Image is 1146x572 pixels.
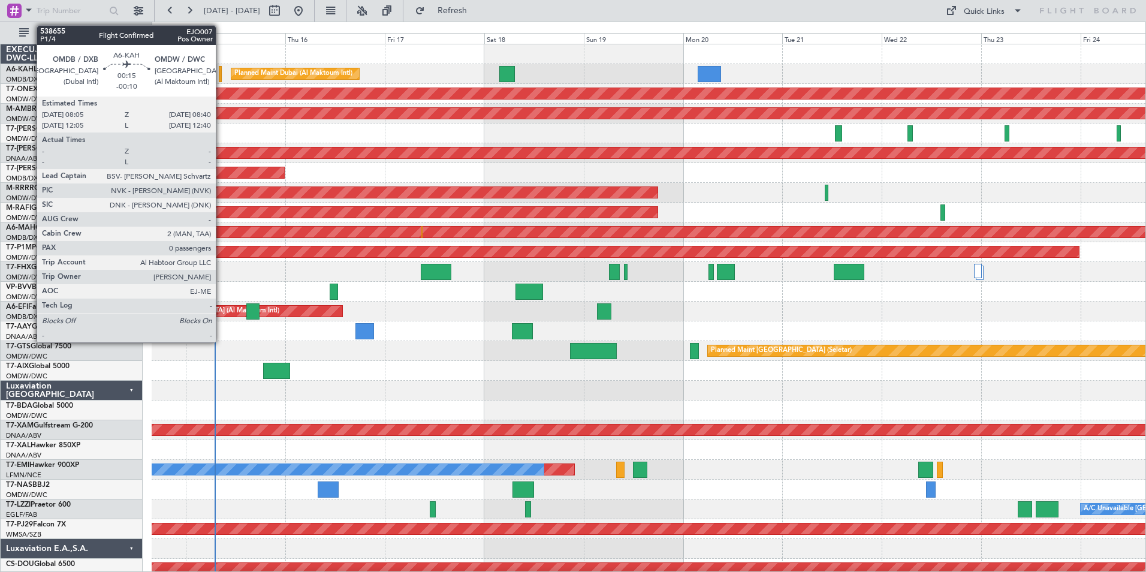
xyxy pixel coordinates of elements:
[6,303,28,311] span: A6-EFI
[154,24,174,34] div: [DATE]
[6,521,33,528] span: T7-PJ29
[6,352,47,361] a: OMDW/DWC
[6,125,76,133] span: T7-[PERSON_NAME]
[6,244,36,251] span: T7-P1MP
[6,284,49,291] a: VP-BVVBBJ1
[6,510,37,519] a: EGLF/FAB
[6,521,66,528] a: T7-PJ29Falcon 7X
[683,33,783,44] div: Mon 20
[186,33,285,44] div: Wed 15
[6,312,42,321] a: OMDB/DXB
[6,86,38,93] span: T7-ONEX
[782,33,882,44] div: Tue 21
[964,6,1005,18] div: Quick Links
[711,342,852,360] div: Planned Maint [GEOGRAPHIC_DATA] (Seletar)
[6,501,31,508] span: T7-LZZI
[6,530,41,539] a: WMSA/SZB
[6,451,41,460] a: DNAA/ABV
[6,363,70,370] a: T7-AIXGlobal 5000
[6,204,31,212] span: M-RAFI
[6,145,76,152] span: T7-[PERSON_NAME]
[31,29,126,37] span: All Aircraft
[6,422,93,429] a: T7-XAMGulfstream G-200
[385,33,484,44] div: Fri 17
[102,302,279,320] div: Unplanned Maint [GEOGRAPHIC_DATA] (Al Maktoum Intl)
[6,303,61,311] a: A6-EFIFalcon 7X
[6,501,71,508] a: T7-LZZIPraetor 600
[6,66,34,73] span: A6-KAH
[6,284,32,291] span: VP-BVV
[6,273,47,282] a: OMDW/DWC
[6,462,29,469] span: T7-EMI
[6,323,32,330] span: T7-AAY
[6,204,72,212] a: M-RAFIGlobal 7500
[6,323,73,330] a: T7-AAYGlobal 7500
[6,422,34,429] span: T7-XAM
[6,125,116,133] a: T7-[PERSON_NAME]Global 7500
[6,264,31,271] span: T7-FHX
[6,481,32,489] span: T7-NAS
[13,23,130,43] button: All Aircraft
[6,293,47,302] a: OMDW/DWC
[940,1,1029,20] button: Quick Links
[6,490,47,499] a: OMDW/DWC
[6,343,31,350] span: T7-GTS
[409,1,481,20] button: Refresh
[6,165,76,172] span: T7-[PERSON_NAME]
[6,462,79,469] a: T7-EMIHawker 900XP
[204,5,260,16] span: [DATE] - [DATE]
[6,165,116,172] a: T7-[PERSON_NAME]Global 6000
[6,145,116,152] a: T7-[PERSON_NAME]Global 6000
[981,33,1081,44] div: Thu 23
[6,253,47,262] a: OMDW/DWC
[6,431,41,440] a: DNAA/ABV
[6,154,41,163] a: DNAA/ABV
[6,402,73,410] a: T7-BDAGlobal 5000
[882,33,981,44] div: Wed 22
[427,7,478,15] span: Refresh
[285,33,385,44] div: Thu 16
[6,224,35,231] span: A6-MAH
[484,33,584,44] div: Sat 18
[6,115,47,124] a: OMDW/DWC
[6,185,34,192] span: M-RRRR
[6,106,37,113] span: M-AMBR
[6,481,50,489] a: T7-NASBBJ2
[6,66,79,73] a: A6-KAHLineage 1000
[6,471,41,480] a: LFMN/NCE
[6,442,31,449] span: T7-XAL
[6,561,34,568] span: CS-DOU
[6,363,29,370] span: T7-AIX
[6,372,47,381] a: OMDW/DWC
[6,264,72,271] a: T7-FHXGlobal 5000
[6,224,76,231] a: A6-MAHGlobal 7500
[584,33,683,44] div: Sun 19
[234,65,352,83] div: Planned Maint Dubai (Al Maktoum Intl)
[6,442,80,449] a: T7-XALHawker 850XP
[6,106,77,113] a: M-AMBRGlobal 5000
[6,411,47,420] a: OMDW/DWC
[6,86,71,93] a: T7-ONEXFalcon 8X
[6,332,41,341] a: DNAA/ABV
[6,402,32,410] span: T7-BDA
[6,233,42,242] a: OMDB/DXB
[6,95,47,104] a: OMDW/DWC
[6,174,42,183] a: OMDB/DXB
[6,343,71,350] a: T7-GTSGlobal 7500
[6,134,47,143] a: OMDW/DWC
[37,2,105,20] input: Trip Number
[6,194,47,203] a: OMDW/DWC
[6,185,75,192] a: M-RRRRGlobal 6000
[6,213,47,222] a: OMDW/DWC
[6,75,42,84] a: OMDB/DXB
[6,244,65,251] a: T7-P1MPG-650ER
[6,561,75,568] a: CS-DOUGlobal 6500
